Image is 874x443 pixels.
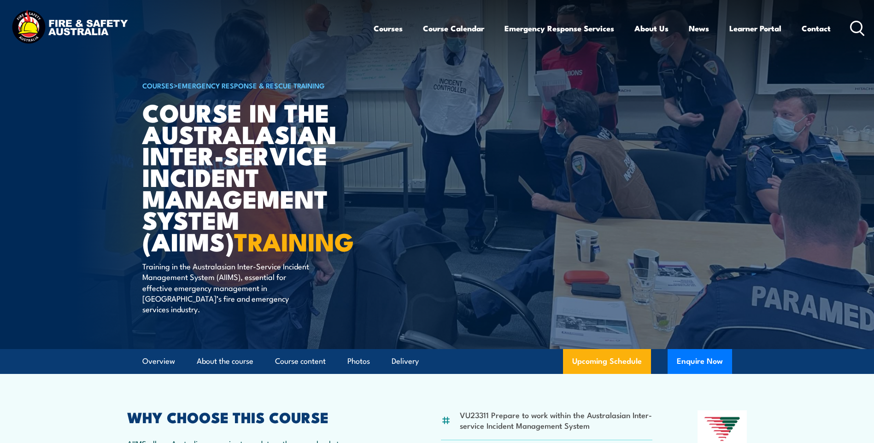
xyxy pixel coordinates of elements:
[374,16,403,41] a: Courses
[142,101,370,252] h1: Course in the Australasian Inter-service Incident Management System (AIIMS)
[423,16,484,41] a: Course Calendar
[142,261,311,315] p: Training in the Australasian Inter-Service Incident Management System (AIIMS), essential for effe...
[347,349,370,373] a: Photos
[668,349,732,374] button: Enquire Now
[197,349,253,373] a: About the course
[275,349,326,373] a: Course content
[504,16,614,41] a: Emergency Response Services
[142,80,370,91] h6: >
[178,80,325,90] a: Emergency Response & Rescue Training
[689,16,709,41] a: News
[142,349,175,373] a: Overview
[563,349,651,374] a: Upcoming Schedule
[729,16,781,41] a: Learner Portal
[802,16,831,41] a: Contact
[142,80,174,90] a: COURSES
[392,349,419,373] a: Delivery
[634,16,669,41] a: About Us
[460,409,653,431] li: VU23311 Prepare to work within the Australasian Inter-service Incident Management System
[127,410,396,423] h2: WHY CHOOSE THIS COURSE
[234,221,354,260] strong: TRAINING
